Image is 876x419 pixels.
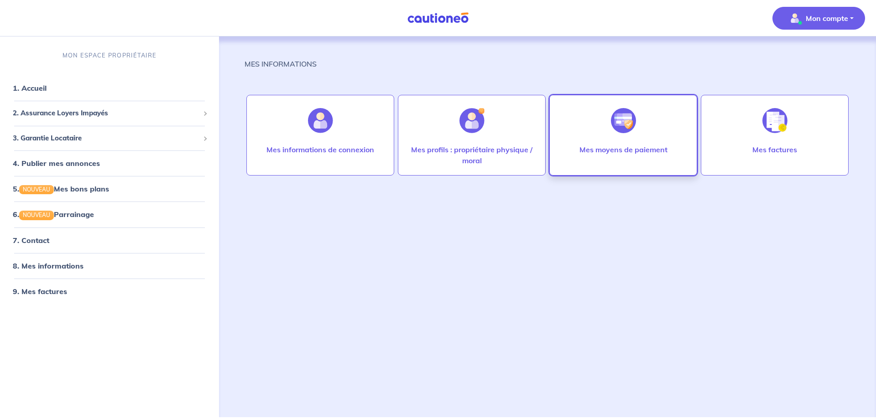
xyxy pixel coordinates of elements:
[459,108,485,133] img: illu_account_add.svg
[787,11,802,26] img: illu_account_valid_menu.svg
[806,13,848,24] p: Mon compte
[4,256,215,274] div: 8. Mes informations
[13,235,49,244] a: 7. Contact
[13,108,199,119] span: 2. Assurance Loyers Impayés
[611,108,636,133] img: illu_credit_card_no_anim.svg
[13,159,100,168] a: 4. Publier mes annonces
[4,205,215,223] div: 6.NOUVEAUParrainage
[13,184,109,193] a: 5.NOUVEAUMes bons plans
[4,180,215,198] div: 5.NOUVEAUMes bons plans
[404,12,472,24] img: Cautioneo
[407,144,536,166] p: Mes profils : propriétaire physique / moral
[13,133,199,144] span: 3. Garantie Locataire
[266,144,374,155] p: Mes informations de connexion
[4,231,215,249] div: 7. Contact
[13,261,83,270] a: 8. Mes informations
[4,154,215,172] div: 4. Publier mes annonces
[13,210,94,219] a: 6.NOUVEAUParrainage
[4,282,215,300] div: 9. Mes factures
[762,108,787,133] img: illu_invoice.svg
[579,144,667,155] p: Mes moyens de paiement
[63,51,156,60] p: MON ESPACE PROPRIÉTAIRE
[13,286,67,295] a: 9. Mes factures
[752,144,797,155] p: Mes factures
[13,83,47,93] a: 1. Accueil
[4,129,215,147] div: 3. Garantie Locataire
[772,7,865,30] button: illu_account_valid_menu.svgMon compte
[308,108,333,133] img: illu_account.svg
[4,104,215,122] div: 2. Assurance Loyers Impayés
[245,58,317,69] p: MES INFORMATIONS
[4,79,215,97] div: 1. Accueil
